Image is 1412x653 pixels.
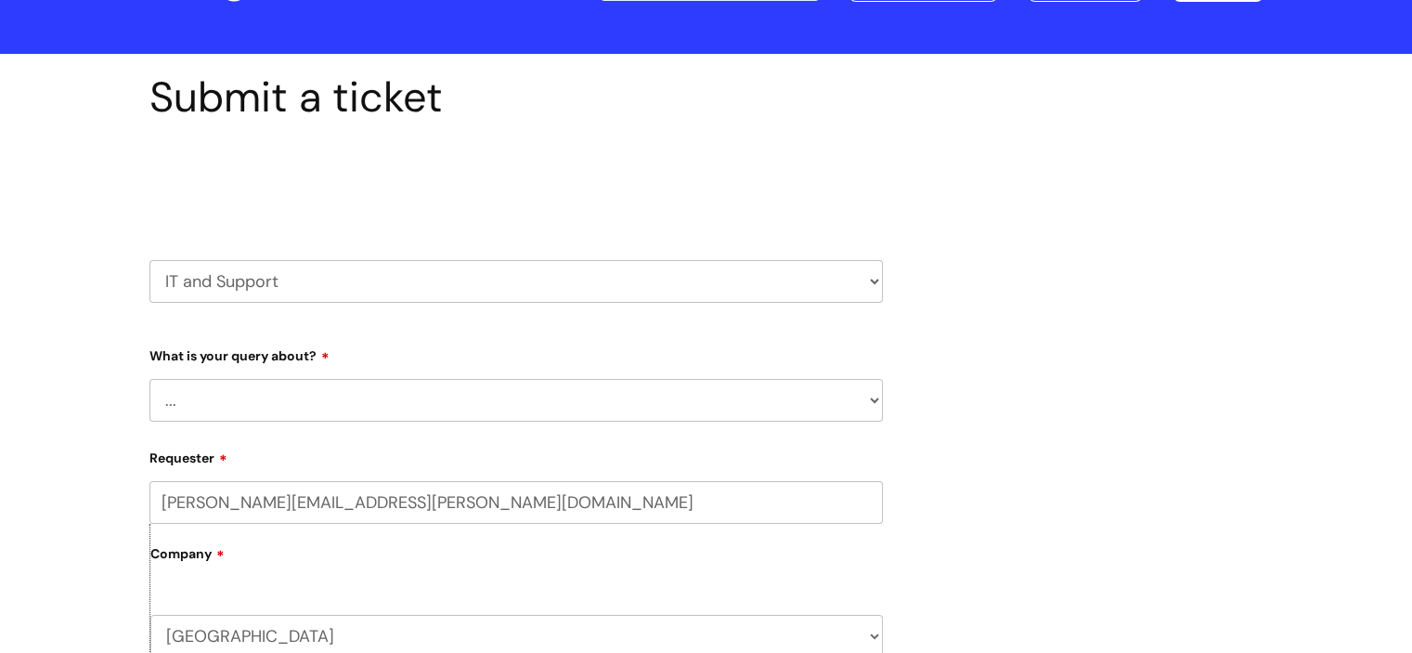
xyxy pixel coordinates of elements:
[149,444,883,466] label: Requester
[149,165,883,200] h2: Select issue type
[149,72,883,123] h1: Submit a ticket
[150,540,883,581] label: Company
[149,481,883,524] input: Email
[149,342,883,364] label: What is your query about?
